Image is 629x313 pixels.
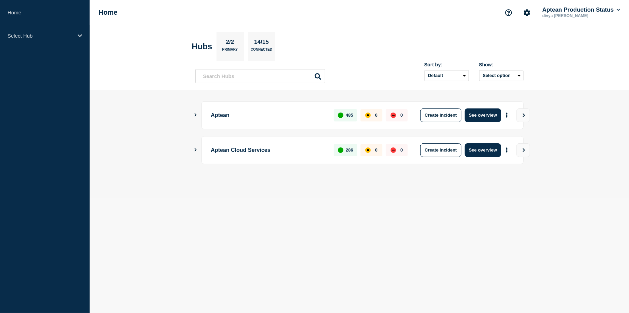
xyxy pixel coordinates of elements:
[391,113,396,118] div: down
[502,109,511,121] button: More actions
[8,33,73,39] p: Select Hub
[338,113,343,118] div: up
[211,108,326,122] p: Aptean
[401,113,403,118] p: 0
[424,70,469,81] select: Sort by
[192,42,212,51] h2: Hubs
[375,147,378,153] p: 0
[194,147,197,153] button: Show Connected Hubs
[465,143,501,157] button: See overview
[222,48,238,55] p: Primary
[346,147,353,153] p: 286
[391,147,396,153] div: down
[223,39,237,48] p: 2/2
[541,6,621,13] button: Aptean Production Status
[502,144,511,156] button: More actions
[420,143,461,157] button: Create incident
[338,147,343,153] div: up
[465,108,501,122] button: See overview
[501,5,516,20] button: Support
[420,108,461,122] button: Create incident
[252,39,272,48] p: 14/15
[99,9,118,16] h1: Home
[195,69,325,83] input: Search Hubs
[346,113,353,118] p: 485
[365,147,371,153] div: affected
[516,143,530,157] button: View
[424,62,469,67] div: Sort by:
[401,147,403,153] p: 0
[194,113,197,118] button: Show Connected Hubs
[211,143,326,157] p: Aptean Cloud Services
[251,48,272,55] p: Connected
[365,113,371,118] div: affected
[479,62,524,67] div: Show:
[541,13,612,18] p: divya [PERSON_NAME]
[479,70,524,81] button: Select option
[516,108,530,122] button: View
[375,113,378,118] p: 0
[520,5,534,20] button: Account settings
